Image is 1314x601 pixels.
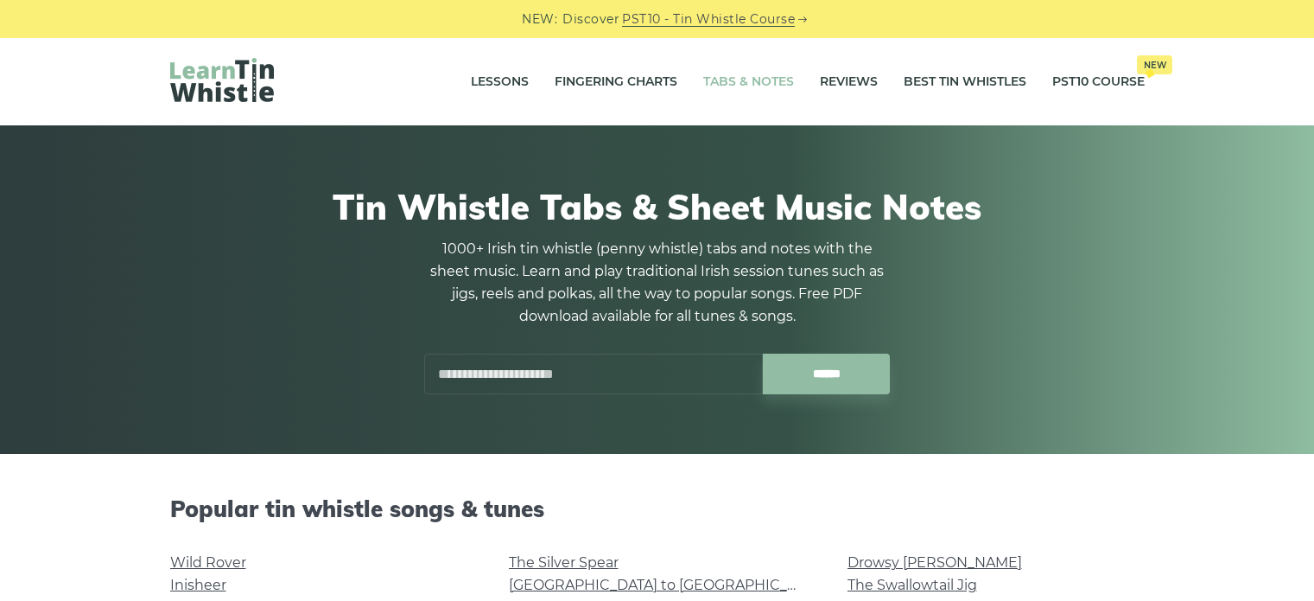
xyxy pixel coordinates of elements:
[170,577,226,593] a: Inisheer
[170,186,1145,227] h1: Tin Whistle Tabs & Sheet Music Notes
[820,61,878,104] a: Reviews
[170,496,1145,522] h2: Popular tin whistle songs & tunes
[847,554,1022,571] a: Drowsy [PERSON_NAME]
[555,61,677,104] a: Fingering Charts
[847,577,977,593] a: The Swallowtail Jig
[509,554,619,571] a: The Silver Spear
[424,238,891,328] p: 1000+ Irish tin whistle (penny whistle) tabs and notes with the sheet music. Learn and play tradi...
[1137,55,1172,74] span: New
[703,61,794,104] a: Tabs & Notes
[904,61,1026,104] a: Best Tin Whistles
[471,61,529,104] a: Lessons
[170,58,274,102] img: LearnTinWhistle.com
[509,577,828,593] a: [GEOGRAPHIC_DATA] to [GEOGRAPHIC_DATA]
[1052,61,1145,104] a: PST10 CourseNew
[170,554,246,571] a: Wild Rover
